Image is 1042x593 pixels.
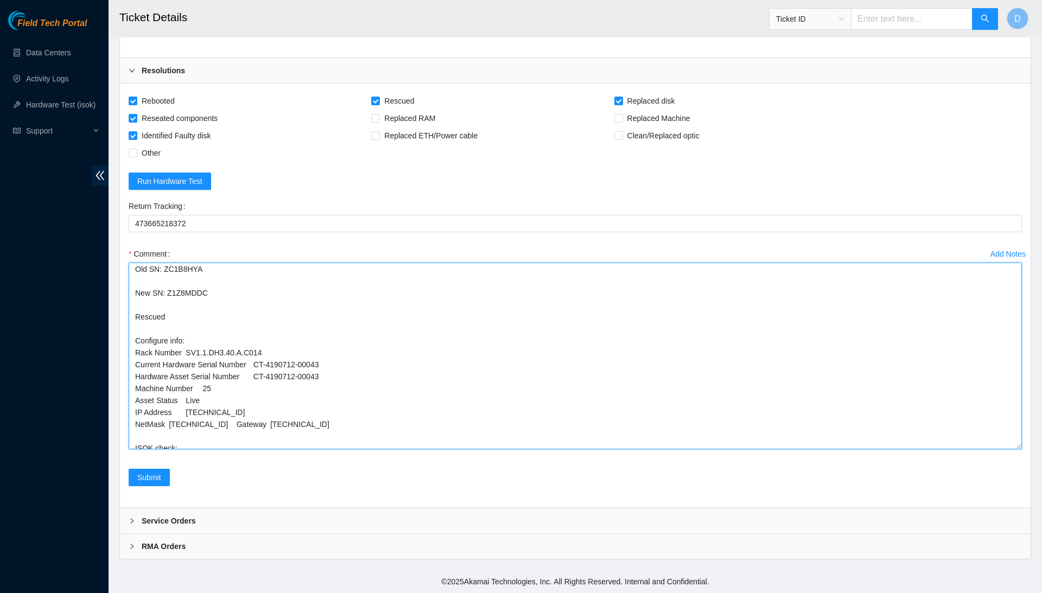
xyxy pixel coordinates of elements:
[776,11,844,27] span: Ticket ID
[129,197,190,215] label: Return Tracking
[623,110,695,127] span: Replaced Machine
[26,74,69,83] a: Activity Logs
[990,250,1026,258] div: Add Notes
[972,8,998,30] button: search
[92,165,109,186] span: double-left
[129,173,211,190] button: Run Hardware Test
[109,570,1042,593] footer: © 2025 Akamai Technologies, Inc. All Rights Reserved. Internal and Confidential.
[129,543,135,550] span: right
[380,92,418,110] span: Rescued
[129,518,135,524] span: right
[8,11,55,30] img: Akamai Technologies
[129,469,170,486] button: Submit
[13,127,21,135] span: read
[26,100,96,109] a: Hardware Test (isok)
[137,175,202,187] span: Run Hardware Test
[129,245,174,263] label: Comment
[142,65,185,76] b: Resolutions
[142,540,186,552] b: RMA Orders
[26,48,71,57] a: Data Centers
[380,110,440,127] span: Replaced RAM
[26,120,90,142] span: Support
[142,515,196,527] b: Service Orders
[623,127,704,144] span: Clean/Replaced optic
[380,127,482,144] span: Replaced ETH/Power cable
[851,8,973,30] input: Enter text here...
[129,215,1022,232] input: Return Tracking
[990,245,1026,263] button: Add Notes
[8,20,87,34] a: Akamai TechnologiesField Tech Portal
[120,508,1031,533] div: Service Orders
[981,14,989,24] span: search
[129,67,135,74] span: right
[137,92,179,110] span: Rebooted
[120,534,1031,559] div: RMA Orders
[17,18,87,29] span: Field Tech Portal
[1007,8,1028,29] button: D
[137,144,165,162] span: Other
[1014,12,1021,25] span: D
[137,127,215,144] span: Identified Faulty disk
[137,471,161,483] span: Submit
[137,110,222,127] span: Reseated components
[120,58,1031,83] div: Resolutions
[623,92,679,110] span: Replaced disk
[129,263,1022,449] textarea: Comment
